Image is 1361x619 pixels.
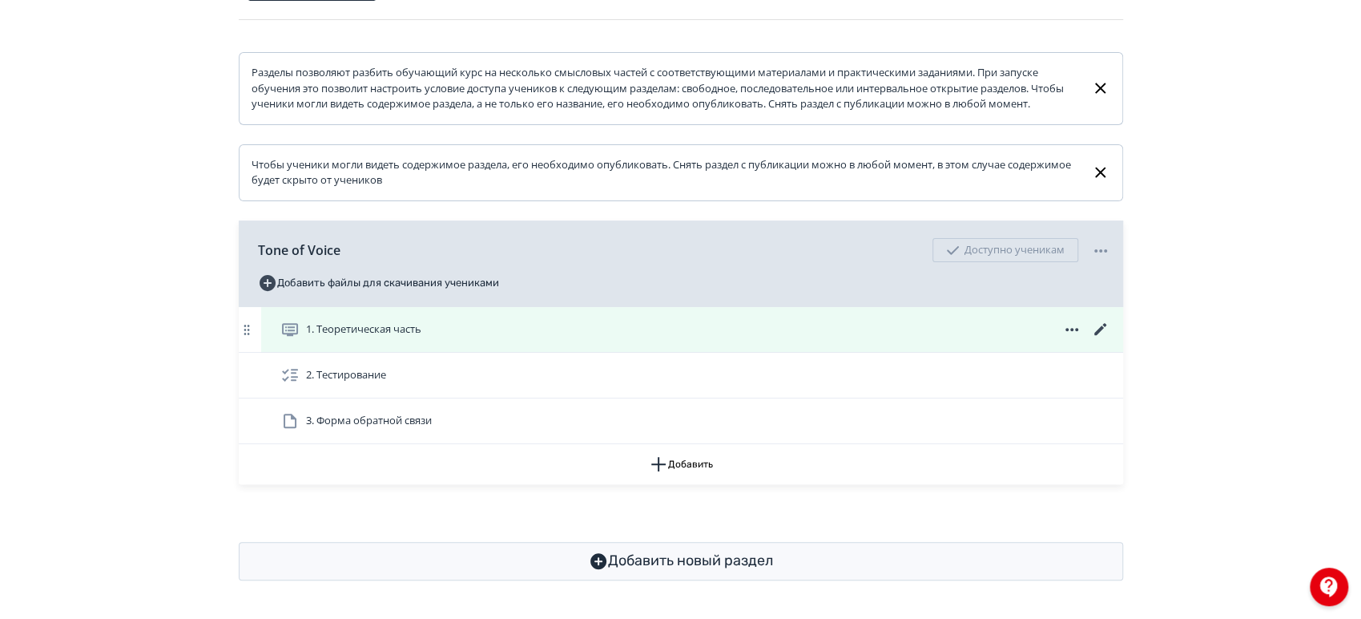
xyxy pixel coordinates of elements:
[239,444,1123,484] button: Добавить
[306,413,432,429] span: 3. Форма обратной связи
[239,542,1123,581] button: Добавить новый раздел
[258,241,340,260] span: Tone of Voice
[306,367,386,383] span: 2. Тестирование
[239,307,1123,353] div: 1. Теоретическая часть
[252,65,1079,112] div: Разделы позволяют разбить обучающий курс на несколько смысловых частей с соответствующими материа...
[306,322,421,338] span: 1. Теоретическая часть
[932,238,1078,262] div: Доступно ученикам
[258,270,499,296] button: Добавить файлы для скачивания учениками
[239,353,1123,399] div: 2. Тестирование
[252,157,1079,188] div: Чтобы ученики могли видеть содержимое раздела, его необходимо опубликовать. Снять раздел с публик...
[239,399,1123,444] div: 3. Форма обратной связи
